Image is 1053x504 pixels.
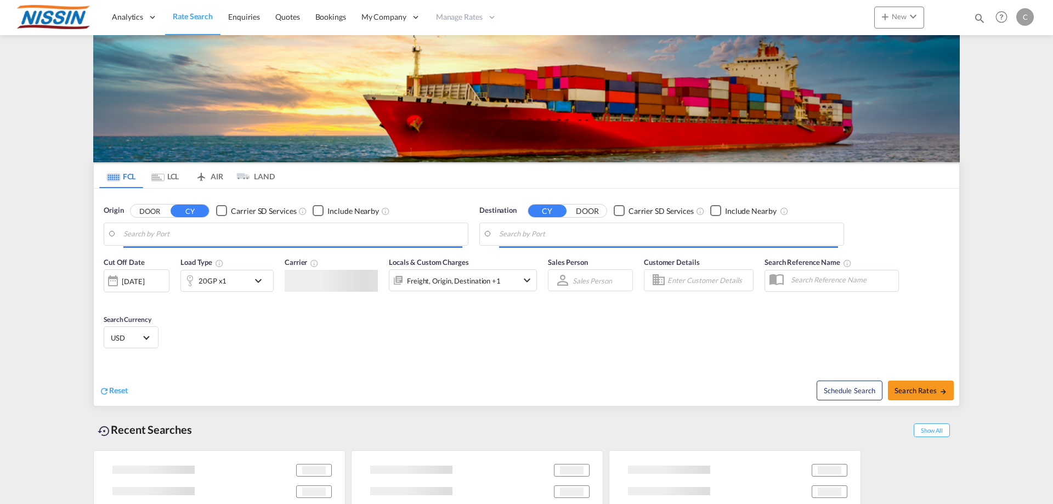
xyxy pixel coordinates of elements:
md-icon: icon-plus 400-fg [879,10,892,23]
span: Locals & Custom Charges [389,258,469,267]
span: Sales Person [548,258,588,267]
span: My Company [361,12,406,22]
input: Search by Port [123,226,462,242]
div: Carrier SD Services [629,206,694,217]
md-icon: The selected Trucker/Carrierwill be displayed in the rate results If the rates are from another f... [310,259,319,268]
md-tab-item: LAND [231,164,275,188]
div: 20GP x1 [199,273,227,288]
div: Origin DOOR CY Checkbox No InkUnchecked: Search for CY (Container Yard) services for all selected... [94,189,959,406]
button: CY [528,205,567,217]
img: LCL+%26+FCL+BACKGROUND.png [93,35,960,162]
span: Customer Details [644,258,699,267]
div: [DATE] [122,276,144,286]
div: Help [992,8,1016,27]
md-checkbox: Checkbox No Ink [313,205,379,217]
md-select: Select Currency: $ USDUnited States Dollar [110,330,152,346]
md-icon: icon-chevron-down [907,10,920,23]
span: New [879,12,920,21]
md-icon: icon-information-outline [215,259,224,268]
button: DOOR [131,205,169,217]
div: Include Nearby [327,206,379,217]
md-icon: icon-backup-restore [98,424,111,438]
div: 20GP x1icon-chevron-down [180,270,274,292]
div: Carrier SD Services [231,206,296,217]
md-checkbox: Checkbox No Ink [710,205,777,217]
span: Search Currency [104,315,151,324]
span: Enquiries [228,12,260,21]
span: Load Type [180,258,224,267]
md-icon: Unchecked: Search for CY (Container Yard) services for all selected carriers.Checked : Search for... [298,207,307,216]
md-icon: icon-airplane [195,170,208,178]
md-pagination-wrapper: Use the left and right arrow keys to navigate between tabs [99,164,275,188]
button: CY [171,205,209,217]
div: Include Nearby [725,206,777,217]
md-icon: icon-refresh [99,386,109,396]
div: Freight Origin Destination Factory Stuffingicon-chevron-down [389,269,537,291]
md-tab-item: FCL [99,164,143,188]
button: DOOR [568,205,607,217]
div: Freight Origin Destination Factory Stuffing [407,273,501,288]
md-icon: icon-chevron-down [520,274,534,287]
span: Help [992,8,1011,26]
span: Quotes [275,12,299,21]
md-checkbox: Checkbox No Ink [614,205,694,217]
md-icon: Unchecked: Search for CY (Container Yard) services for all selected carriers.Checked : Search for... [696,207,705,216]
span: Origin [104,205,123,216]
div: C [1016,8,1034,26]
button: Note: By default Schedule search will only considerorigin ports, destination ports and cut off da... [817,381,882,400]
md-icon: Unchecked: Ignores neighbouring ports when fetching rates.Checked : Includes neighbouring ports w... [780,207,789,216]
md-icon: Your search will be saved by the below given name [843,259,852,268]
span: Rate Search [173,12,213,21]
span: Search Rates [895,386,947,395]
img: 485da9108dca11f0a63a77e390b9b49c.jpg [16,5,90,30]
md-icon: Unchecked: Ignores neighbouring ports when fetching rates.Checked : Includes neighbouring ports w... [381,207,390,216]
input: Search by Port [499,226,838,242]
span: Search Reference Name [765,258,852,267]
span: Manage Rates [436,12,483,22]
button: icon-plus 400-fgNewicon-chevron-down [874,7,924,29]
span: Carrier [285,258,319,267]
md-icon: icon-chevron-down [252,274,270,287]
md-checkbox: Checkbox No Ink [216,205,296,217]
div: icon-refreshReset [99,385,128,397]
span: Cut Off Date [104,258,145,267]
md-icon: icon-magnify [973,12,986,24]
div: icon-magnify [973,12,986,29]
md-select: Sales Person [571,273,613,288]
md-tab-item: AIR [187,164,231,188]
span: Show All [914,423,950,437]
span: Reset [109,386,128,395]
span: Bookings [315,12,346,21]
span: Destination [479,205,517,216]
md-tab-item: LCL [143,164,187,188]
md-datepicker: Select [104,291,112,306]
md-icon: icon-arrow-right [939,388,947,395]
span: Analytics [112,12,143,22]
div: Recent Searches [93,417,196,442]
span: USD [111,333,141,343]
input: Enter Customer Details [667,272,750,288]
input: Search Reference Name [785,271,898,288]
button: Search Ratesicon-arrow-right [888,381,954,400]
div: [DATE] [104,269,169,292]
